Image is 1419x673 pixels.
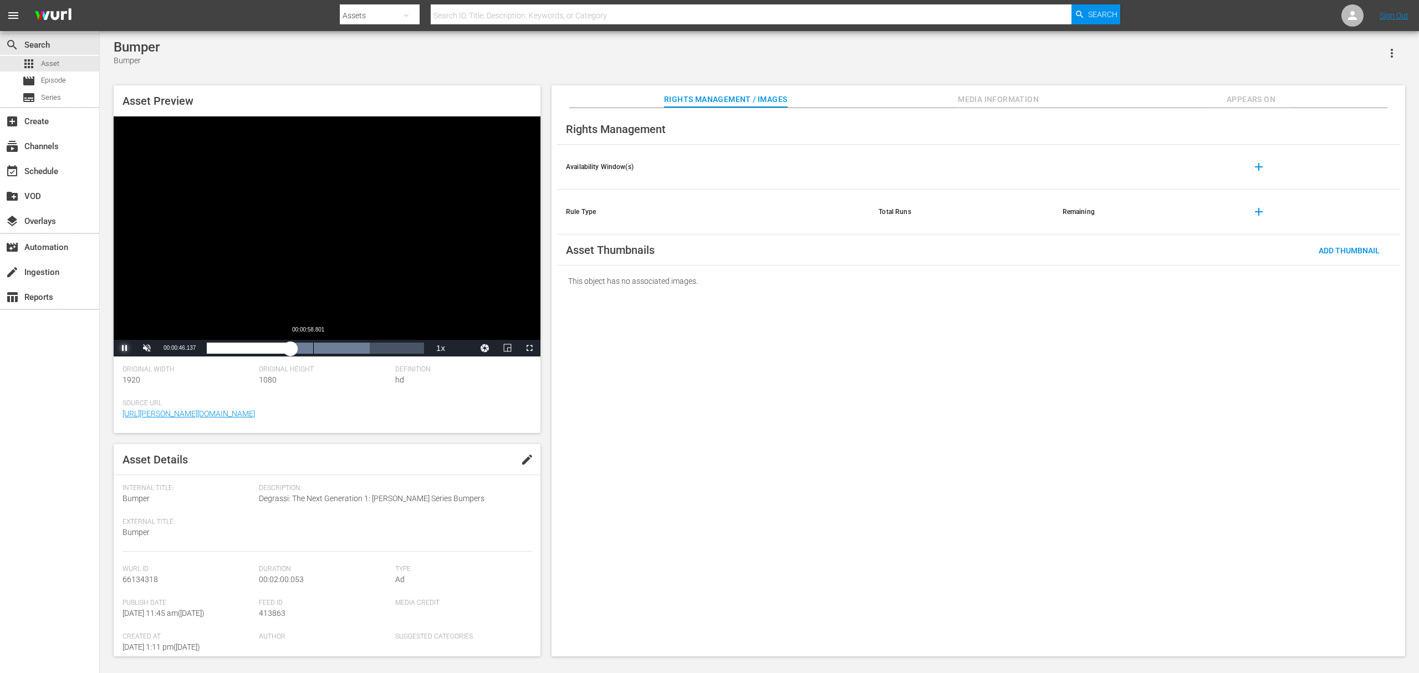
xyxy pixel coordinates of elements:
[259,375,277,384] span: 1080
[122,599,253,608] span: Publish Date
[557,190,870,234] th: Rule Type
[1252,205,1265,218] span: add
[122,494,150,503] span: Bumper
[870,190,1053,234] th: Total Runs
[6,266,19,279] span: create
[474,340,496,356] button: Jump To Time
[122,94,193,108] span: Asset Preview
[566,123,666,136] span: Rights Management
[395,599,526,608] span: Media Credit
[557,266,1400,297] div: This object has no associated images.
[22,57,35,70] span: Asset
[207,343,424,354] div: Progress Bar
[136,340,158,356] button: Unmute
[114,55,160,67] div: Bumper
[518,340,540,356] button: Fullscreen
[6,165,19,178] span: Schedule
[122,518,253,527] span: External Title:
[566,243,655,257] span: Asset Thumbnails
[6,190,19,203] span: VOD
[114,116,540,356] div: Video Player
[22,91,35,104] span: Series
[259,484,526,493] span: Description:
[664,93,787,106] span: Rights Management / Images
[6,215,19,228] span: Overlays
[520,453,534,466] span: edit
[122,375,140,384] span: 1920
[430,340,452,356] button: Playback Rate
[1252,160,1265,174] span: add
[41,92,61,103] span: Series
[122,365,253,374] span: Original Width
[122,453,188,466] span: Asset Details
[122,409,255,418] a: [URL][PERSON_NAME][DOMAIN_NAME]
[557,145,870,190] th: Availability Window(s)
[1310,246,1389,255] span: Add Thumbnail
[395,575,405,584] span: Ad
[395,565,526,574] span: Type
[122,575,158,584] span: 66134318
[957,93,1040,106] span: Media Information
[1088,4,1117,24] span: Search
[259,633,390,641] span: Author
[6,290,19,304] span: Reports
[395,375,404,384] span: hd
[1071,4,1120,24] button: Search
[1054,190,1237,234] th: Remaining
[259,609,285,618] span: 413863
[41,75,66,86] span: Episode
[122,484,253,493] span: Internal Title:
[514,446,540,473] button: edit
[395,365,526,374] span: Definition
[259,493,526,504] span: Degrassi: The Next Generation 1: [PERSON_NAME] Series Bumpers
[122,643,200,651] span: [DATE] 1:11 pm ( [DATE] )
[7,9,20,22] span: menu
[122,528,150,537] span: Bumper
[22,74,35,88] span: Episode
[122,633,253,641] span: Created At
[122,609,205,618] span: [DATE] 11:45 am ( [DATE] )
[122,399,526,408] span: Source Url
[1380,11,1408,20] a: Sign Out
[259,599,390,608] span: Feed ID
[6,140,19,153] span: subscriptions
[496,340,518,356] button: Picture-in-Picture
[1246,198,1272,225] button: add
[122,565,253,574] span: Wurl Id
[1310,240,1389,260] button: Add Thumbnail
[6,115,19,128] span: add_box
[27,3,80,29] img: ans4CAIJ8jUAAAAAAAAAAAAAAAAAAAAAAAAgQb4GAAAAAAAAAAAAAAAAAAAAAAAAJMjXAAAAAAAAAAAAAAAAAAAAAAAAgAT5G...
[1209,93,1293,106] span: Appears On
[259,565,390,574] span: Duration
[114,340,136,356] button: Pause
[164,345,196,351] span: 00:00:46.137
[259,365,390,374] span: Original Height
[395,633,526,641] span: Suggested Categories
[1246,154,1272,180] button: add
[259,575,304,584] span: 00:02:00.053
[41,58,59,69] span: Asset
[6,241,19,254] span: Automation
[6,38,19,52] span: Search
[114,39,160,55] div: Bumper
